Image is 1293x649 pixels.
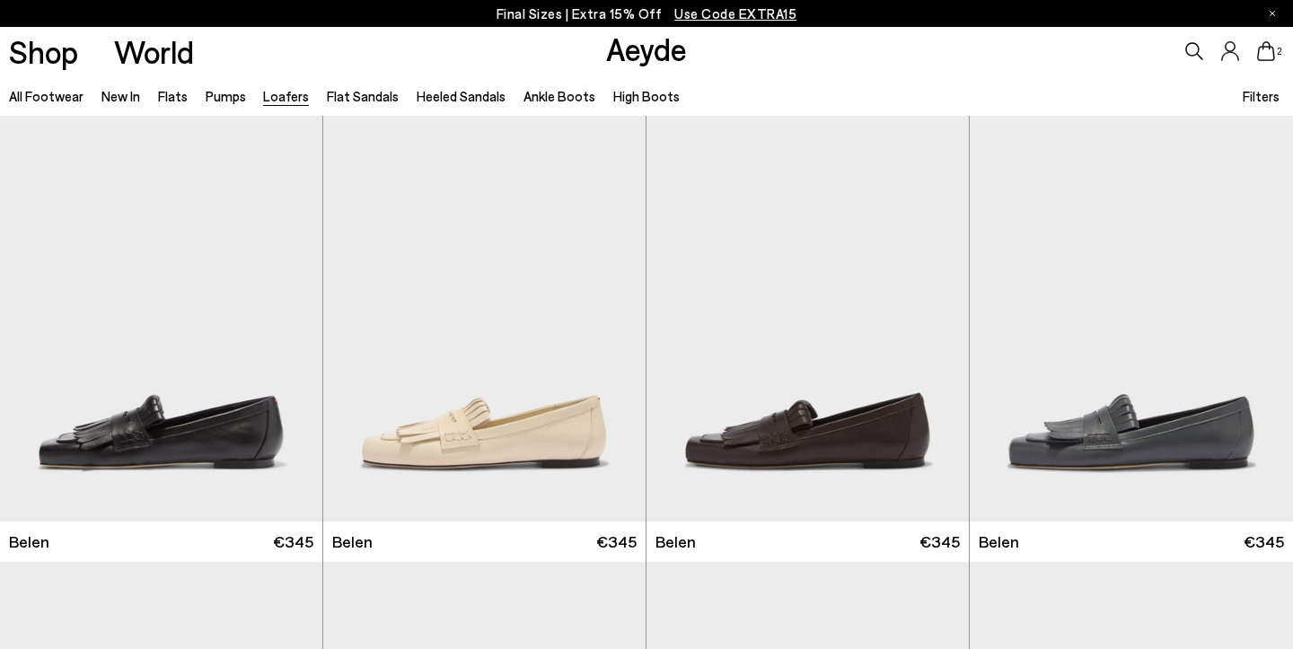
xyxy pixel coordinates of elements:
[497,3,797,25] p: Final Sizes | Extra 15% Off
[323,522,646,562] a: Belen €345
[1243,88,1280,104] span: Filters
[596,531,637,553] span: €345
[9,88,84,104] a: All Footwear
[613,88,680,104] a: High Boots
[323,116,646,521] img: Belen Tassel Loafers
[332,531,373,553] span: Belen
[114,36,194,67] a: World
[646,522,969,562] a: Belen €345
[158,88,188,104] a: Flats
[523,88,595,104] a: Ankle Boots
[9,36,78,67] a: Shop
[9,531,49,553] span: Belen
[646,116,969,521] img: Belen Tassel Loafers
[970,116,1293,521] img: Belen Tassel Loafers
[1275,47,1284,57] span: 2
[674,5,796,22] span: Navigate to /collections/ss25-final-sizes
[919,531,960,553] span: €345
[1257,41,1275,61] a: 2
[263,88,309,104] a: Loafers
[273,531,313,553] span: €345
[979,531,1019,553] span: Belen
[417,88,506,104] a: Heeled Sandals
[327,88,399,104] a: Flat Sandals
[606,30,687,67] a: Aeyde
[206,88,246,104] a: Pumps
[970,522,1293,562] a: Belen €345
[655,531,696,553] span: Belen
[1244,531,1284,553] span: €345
[101,88,140,104] a: New In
